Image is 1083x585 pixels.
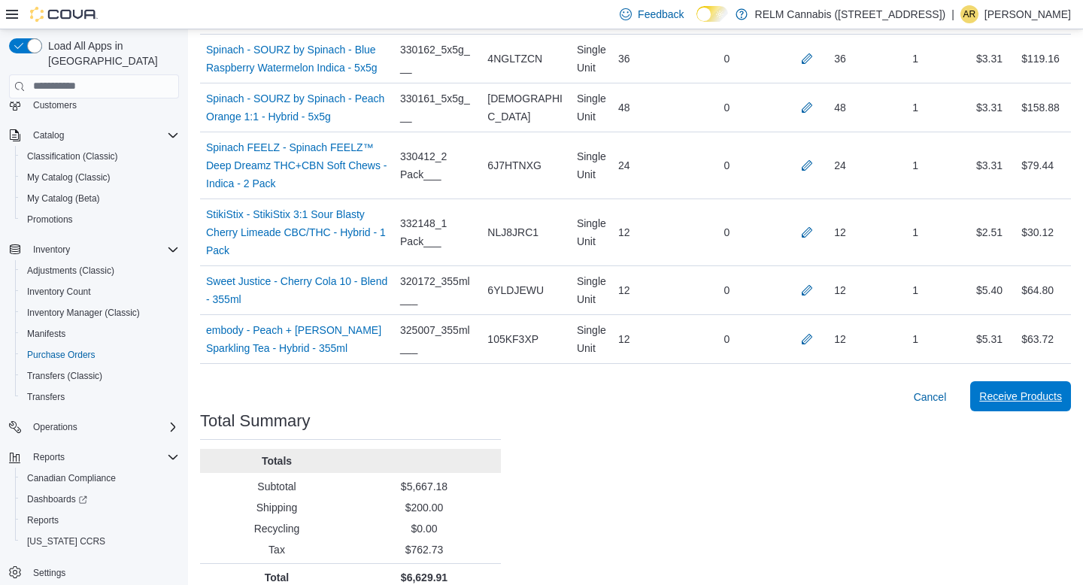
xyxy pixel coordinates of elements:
div: $64.80 [1021,281,1054,299]
a: StikiStix - StikiStix 3:1 Sour Blasty Cherry Limeade CBC/THC - Hybrid - 1 Pack [206,205,388,259]
a: Customers [27,96,83,114]
span: Dashboards [21,490,179,508]
div: 1 [867,275,963,305]
div: 48 [834,99,846,117]
p: $200.00 [353,500,495,515]
a: Spinach - SOURZ by Spinach - Blue Raspberry Watermelon Indica - 5x5g [206,41,388,77]
div: $63.72 [1021,330,1054,348]
span: Reports [27,448,179,466]
span: Promotions [27,214,73,226]
span: Customers [27,95,179,114]
button: Receive Products [970,381,1071,411]
div: 12 [612,217,677,247]
div: 1 [867,150,963,180]
a: [US_STATE] CCRS [21,532,111,550]
div: $3.31 [963,44,1015,74]
button: Transfers (Classic) [15,365,185,386]
div: $79.44 [1021,156,1054,174]
a: Dashboards [15,489,185,510]
a: Dashboards [21,490,93,508]
span: Operations [27,418,179,436]
span: Cancel [914,389,947,405]
div: 12 [834,330,846,348]
button: My Catalog (Beta) [15,188,185,209]
div: 12 [834,223,846,241]
span: Reports [21,511,179,529]
span: Settings [27,562,179,581]
button: Promotions [15,209,185,230]
button: Reports [27,448,71,466]
h3: Total Summary [200,412,311,430]
button: Operations [3,417,185,438]
div: $3.31 [963,92,1015,123]
div: 24 [834,156,846,174]
span: Manifests [21,325,179,343]
div: $30.12 [1021,223,1054,241]
span: Catalog [27,126,179,144]
img: Cova [30,7,98,22]
a: Spinach - SOURZ by Spinach - Peach Orange 1:1 - Hybrid - 5x5g [206,89,388,126]
a: Inventory Manager (Classic) [21,304,146,322]
span: 105KF3XP [487,330,538,348]
a: Adjustments (Classic) [21,262,120,280]
span: 6J7HTNXG [487,156,541,174]
a: My Catalog (Classic) [21,168,117,186]
span: Promotions [21,211,179,229]
button: My Catalog (Classic) [15,167,185,188]
a: Settings [27,564,71,582]
span: My Catalog (Beta) [21,189,179,208]
span: Catalog [33,129,64,141]
button: Inventory [3,239,185,260]
div: 1 [867,324,963,354]
a: Transfers [21,388,71,406]
div: 48 [612,92,677,123]
span: Dashboards [27,493,87,505]
button: Cancel [908,382,953,412]
button: Manifests [15,323,185,344]
button: Adjustments (Classic) [15,260,185,281]
span: Purchase Orders [21,346,179,364]
div: $3.31 [963,150,1015,180]
input: Dark Mode [696,6,728,22]
span: Inventory Manager (Classic) [21,304,179,322]
span: My Catalog (Beta) [27,192,100,205]
div: 0 [677,324,777,354]
span: Reports [33,451,65,463]
span: Transfers [21,388,179,406]
a: embody - Peach + [PERSON_NAME] Sparkling Tea - Hybrid - 355ml [206,321,388,357]
span: Inventory [33,244,70,256]
div: Single Unit [571,266,612,314]
button: Inventory [27,241,76,259]
div: $158.88 [1021,99,1060,117]
button: Catalog [27,126,70,144]
span: Manifests [27,328,65,340]
span: Inventory Manager (Classic) [27,307,140,319]
button: Catalog [3,125,185,146]
div: 1 [867,217,963,247]
span: Classification (Classic) [27,150,118,162]
span: Canadian Compliance [27,472,116,484]
span: Reports [27,514,59,526]
span: Canadian Compliance [21,469,179,487]
button: Operations [27,418,83,436]
span: Transfers [27,391,65,403]
p: | [951,5,954,23]
a: My Catalog (Beta) [21,189,106,208]
p: $762.73 [353,542,495,557]
a: Reports [21,511,65,529]
div: 0 [677,217,777,247]
span: Inventory Count [27,286,91,298]
div: 0 [677,275,777,305]
p: Tax [206,542,347,557]
div: 0 [677,150,777,180]
span: My Catalog (Classic) [21,168,179,186]
button: Settings [3,561,185,583]
div: 0 [677,44,777,74]
button: Purchase Orders [15,344,185,365]
span: NLJ8JRC1 [487,223,538,241]
p: Shipping [206,500,347,515]
div: 1 [867,44,963,74]
div: 24 [612,150,677,180]
button: Reports [15,510,185,531]
div: Single Unit [571,35,612,83]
